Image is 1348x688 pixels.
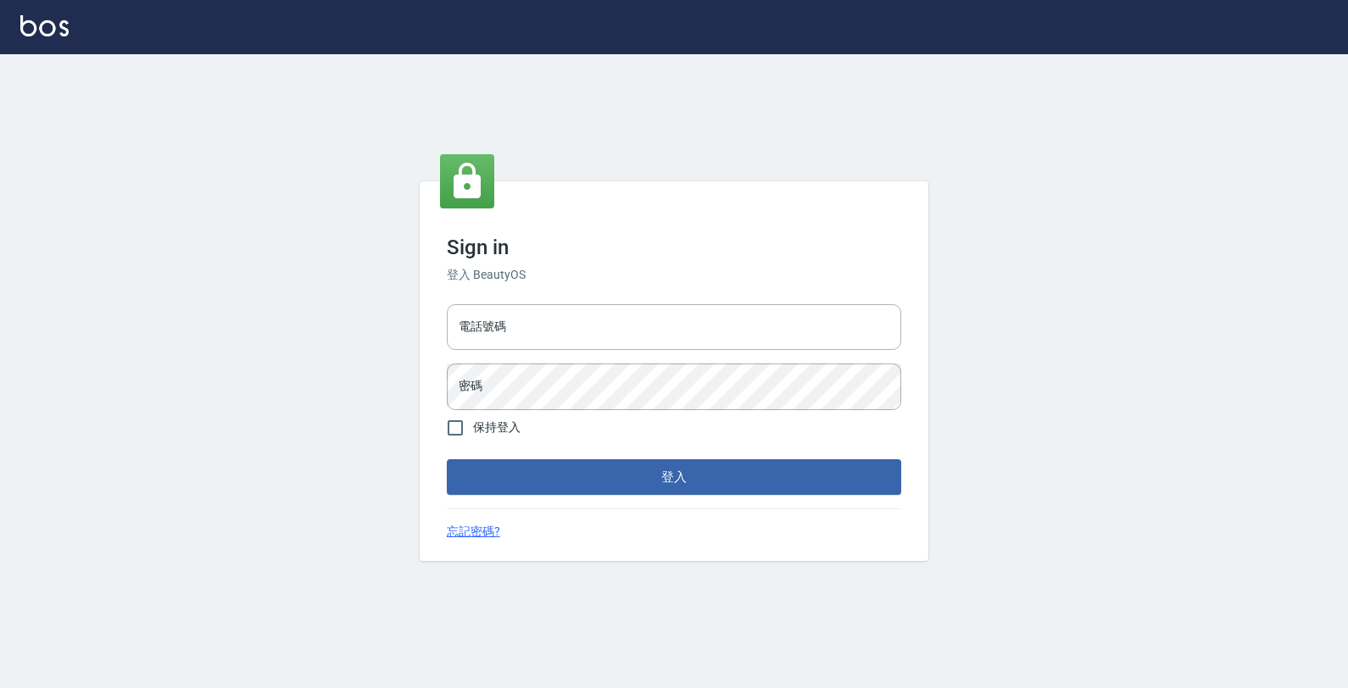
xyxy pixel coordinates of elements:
span: 保持登入 [473,419,521,436]
h6: 登入 BeautyOS [447,266,901,284]
img: Logo [20,15,69,36]
button: 登入 [447,459,901,495]
h3: Sign in [447,236,901,259]
a: 忘記密碼? [447,523,500,541]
